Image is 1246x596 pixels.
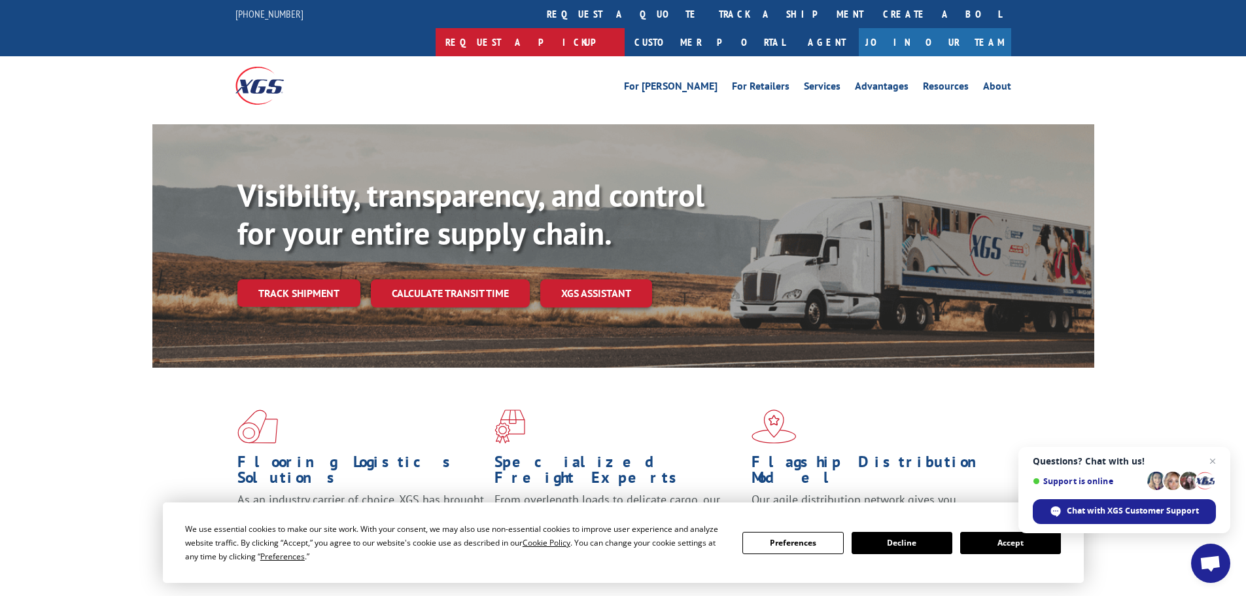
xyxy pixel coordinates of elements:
[960,532,1061,554] button: Accept
[1033,476,1143,486] span: Support is online
[237,454,485,492] h1: Flooring Logistics Solutions
[371,279,530,307] a: Calculate transit time
[237,175,704,253] b: Visibility, transparency, and control for your entire supply chain.
[523,537,570,548] span: Cookie Policy
[983,81,1011,96] a: About
[1067,505,1199,517] span: Chat with XGS Customer Support
[540,279,652,307] a: XGS ASSISTANT
[237,492,484,538] span: As an industry carrier of choice, XGS has brought innovation and dedication to flooring logistics...
[795,28,859,56] a: Agent
[625,28,795,56] a: Customer Portal
[235,7,303,20] a: [PHONE_NUMBER]
[855,81,909,96] a: Advantages
[752,454,999,492] h1: Flagship Distribution Model
[237,410,278,444] img: xgs-icon-total-supply-chain-intelligence-red
[494,492,742,550] p: From overlength loads to delicate cargo, our experienced staff knows the best way to move your fr...
[1033,456,1216,466] span: Questions? Chat with us!
[494,410,525,444] img: xgs-icon-focused-on-flooring-red
[1033,499,1216,524] div: Chat with XGS Customer Support
[859,28,1011,56] a: Join Our Team
[494,454,742,492] h1: Specialized Freight Experts
[752,410,797,444] img: xgs-icon-flagship-distribution-model-red
[923,81,969,96] a: Resources
[1191,544,1230,583] div: Open chat
[732,81,789,96] a: For Retailers
[742,532,843,554] button: Preferences
[1205,453,1220,469] span: Close chat
[804,81,840,96] a: Services
[185,522,727,563] div: We use essential cookies to make our site work. With your consent, we may also use non-essential ...
[852,532,952,554] button: Decline
[237,279,360,307] a: Track shipment
[260,551,305,562] span: Preferences
[163,502,1084,583] div: Cookie Consent Prompt
[752,492,992,523] span: Our agile distribution network gives you nationwide inventory management on demand.
[624,81,718,96] a: For [PERSON_NAME]
[436,28,625,56] a: Request a pickup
